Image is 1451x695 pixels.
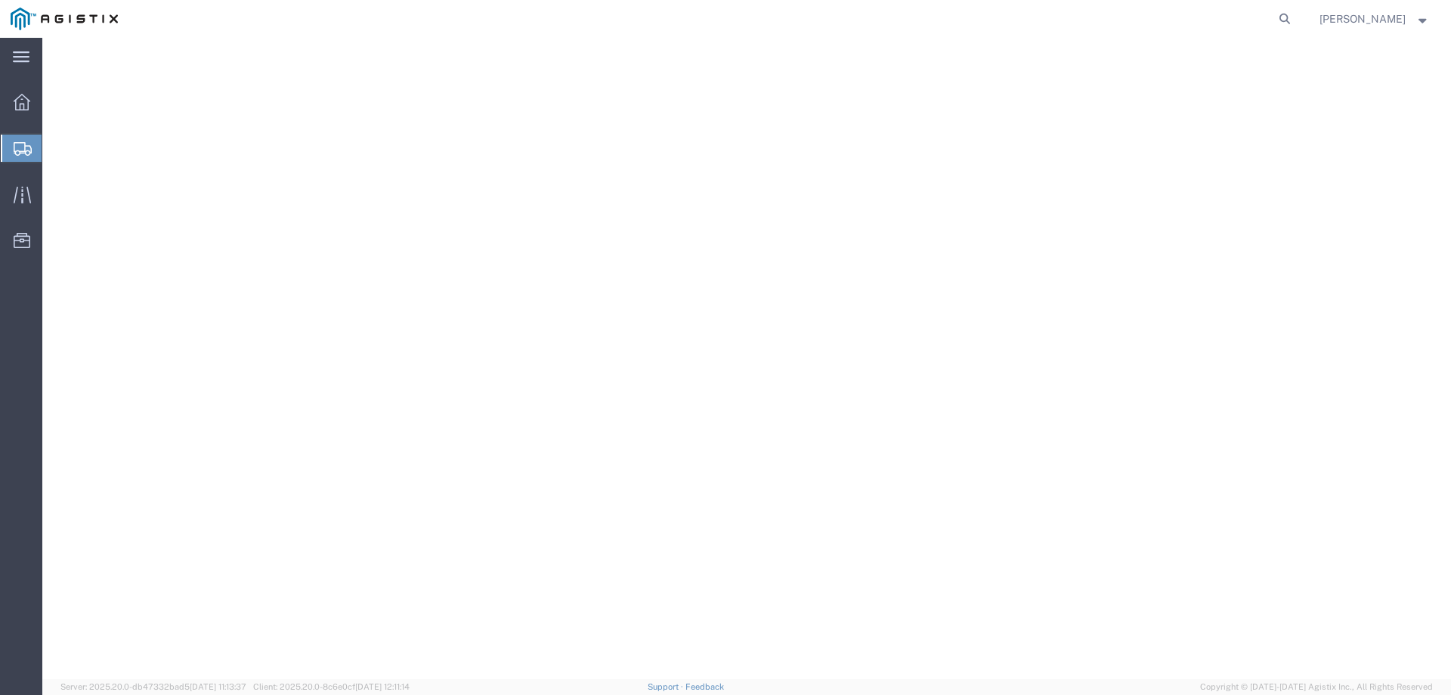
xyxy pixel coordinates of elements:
span: Copyright © [DATE]-[DATE] Agistix Inc., All Rights Reserved [1200,681,1433,693]
button: [PERSON_NAME] [1319,10,1431,28]
img: logo [11,8,118,30]
span: [DATE] 11:13:37 [190,682,246,691]
a: Support [648,682,685,691]
span: Client: 2025.20.0-8c6e0cf [253,682,410,691]
a: Feedback [685,682,724,691]
span: Jesse Jordan [1320,11,1406,27]
span: [DATE] 12:11:14 [355,682,410,691]
iframe: FS Legacy Container [42,38,1451,679]
span: Server: 2025.20.0-db47332bad5 [60,682,246,691]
